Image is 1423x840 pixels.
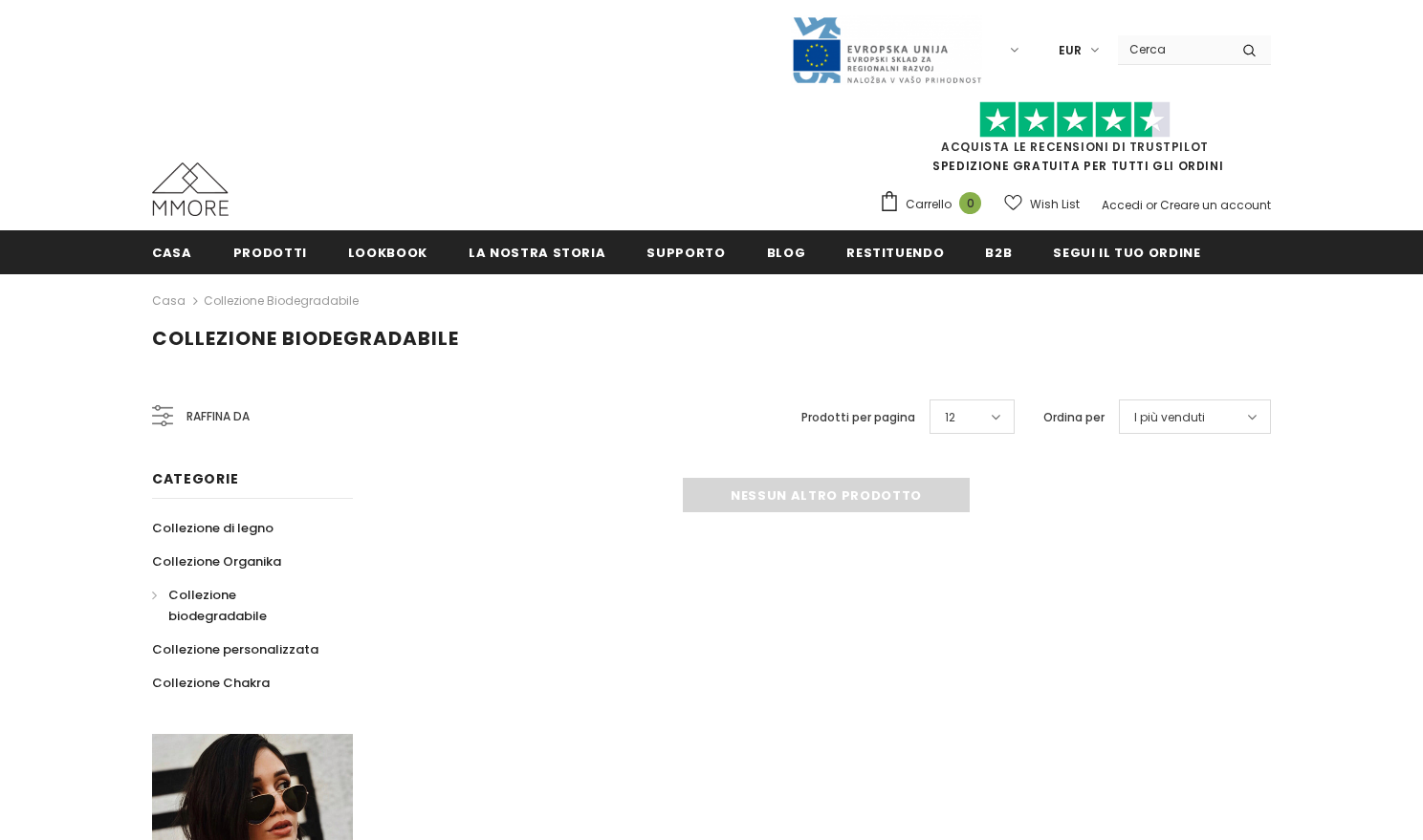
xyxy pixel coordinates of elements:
[846,230,944,273] a: Restituendo
[879,110,1271,174] span: SPEDIZIONE GRATUITA PER TUTTI GLI ORDINI
[945,408,955,427] span: 12
[152,640,318,658] span: Collezione personalizzata
[204,292,359,309] a: Collezione biodegradabile
[168,586,267,625] span: Collezione biodegradabile
[1059,41,1082,60] span: EUR
[941,139,1209,155] a: Acquista le recensioni di TrustPilot
[1146,197,1157,213] span: or
[646,230,725,273] a: supporto
[985,244,1012,262] span: B2B
[152,162,229,216] img: Casi MMORE
[985,230,1012,273] a: B2B
[1043,408,1105,427] label: Ordina per
[152,578,332,633] a: Collezione biodegradabile
[152,469,238,488] span: Categorie
[791,15,982,85] img: Javni Razpis
[1053,244,1200,262] span: Segui il tuo ordine
[1160,197,1271,213] a: Creare un account
[152,545,281,578] a: Collezione Organika
[1030,195,1080,214] span: Wish List
[152,519,274,537] span: Collezione di legno
[801,408,915,427] label: Prodotti per pagina
[152,633,318,666] a: Collezione personalizzata
[348,244,427,262] span: Lookbook
[152,230,192,273] a: Casa
[1118,35,1228,63] input: Search Site
[152,552,281,571] span: Collezione Organika
[767,244,806,262] span: Blog
[1004,187,1080,221] a: Wish List
[348,230,427,273] a: Lookbook
[1102,197,1143,213] a: Accedi
[186,406,250,427] span: Raffina da
[152,290,186,312] a: Casa
[791,41,982,57] a: Javni Razpis
[152,244,192,262] span: Casa
[879,190,991,219] a: Carrello 0
[152,674,270,692] span: Collezione Chakra
[1053,230,1200,273] a: Segui il tuo ordine
[767,230,806,273] a: Blog
[152,666,270,700] a: Collezione Chakra
[469,230,605,273] a: La nostra storia
[906,195,952,214] span: Carrello
[646,244,725,262] span: supporto
[152,511,274,545] a: Collezione di legno
[959,192,981,214] span: 0
[233,244,307,262] span: Prodotti
[979,101,1171,139] img: Fidati di Pilot Stars
[846,244,944,262] span: Restituendo
[1134,408,1205,427] span: I più venduti
[152,325,459,352] span: Collezione biodegradabile
[233,230,307,273] a: Prodotti
[469,244,605,262] span: La nostra storia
